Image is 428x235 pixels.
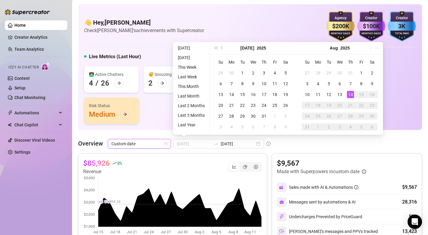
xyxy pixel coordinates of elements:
span: thunderbolt [8,110,13,115]
a: Discover Viral Videos [14,138,55,143]
div: 4 [347,123,354,131]
div: 9 [369,80,376,87]
td: 2025-09-01 [313,122,323,132]
div: 27 [304,69,311,77]
td: 2025-07-25 [269,100,280,111]
div: 4 [314,80,322,87]
span: info-circle [266,142,271,146]
td: 2025-07-29 [237,111,248,122]
td: 2025-07-30 [248,111,259,122]
td: 2025-09-02 [323,122,334,132]
td: 2025-08-06 [334,78,345,89]
div: 21 [347,102,354,109]
article: $85,926 [83,158,110,168]
div: Creator [388,15,416,21]
div: 28 [314,69,322,77]
td: 2025-07-21 [226,100,237,111]
div: Monthly Sales [357,32,385,36]
div: 23 [369,102,376,109]
div: Undercharges Prevented by PriceGuard [277,212,362,221]
td: 2025-08-08 [356,78,367,89]
article: $9,567 [277,158,366,168]
button: Previous month (PageUp) [219,42,226,54]
td: 2025-08-07 [259,122,269,132]
div: 7 [228,80,235,87]
input: End date [221,140,255,147]
div: 6 [217,80,224,87]
div: 1 [314,123,322,131]
td: 2025-07-10 [259,78,269,89]
div: 3 [217,123,224,131]
div: 25 [314,113,322,120]
div: 13 [217,91,224,98]
li: This Week [175,64,207,71]
div: 9 [282,123,289,131]
div: 22 [239,102,246,109]
td: 2025-07-13 [215,89,226,100]
div: 23 [250,102,257,109]
a: Settings [14,150,30,155]
th: Sa [367,57,378,68]
td: 2025-08-09 [280,122,291,132]
div: $100K [357,22,385,31]
td: 2025-08-01 [356,68,367,78]
td: 2025-08-07 [345,78,356,89]
td: 2025-07-12 [280,78,291,89]
div: 24 [304,113,311,120]
th: Th [259,57,269,68]
td: 2025-07-06 [215,78,226,89]
div: 3 [304,80,311,87]
td: 2025-08-14 [345,89,356,100]
img: logo-BBDzfeDw.svg [5,9,50,15]
div: 31 [304,123,311,131]
div: 12 [282,80,289,87]
article: Revenue [83,168,122,175]
div: 29 [217,69,224,77]
span: 8 % [117,160,122,166]
th: Su [215,57,226,68]
span: swap-right [214,141,218,146]
button: Choose a month [240,42,254,54]
div: 30 [336,69,343,77]
td: 2025-07-30 [334,68,345,78]
div: 30 [228,69,235,77]
div: 26 [325,113,332,120]
div: 13 [336,91,343,98]
img: svg%3e [279,214,284,219]
div: 11 [314,91,322,98]
img: blue-badge-DgoSNQY1.svg [388,11,416,41]
td: 2025-08-31 [302,122,313,132]
div: 5 [325,80,332,87]
td: 2025-07-17 [259,89,269,100]
td: 2025-08-11 [313,89,323,100]
span: info-circle [362,170,366,174]
td: 2025-08-22 [356,100,367,111]
li: Last 3 Months [175,112,207,119]
span: Chat Copilot [14,120,57,130]
div: 5 [358,123,365,131]
td: 2025-08-09 [367,78,378,89]
button: Last year (Control + left) [212,42,219,54]
div: 1 [358,69,365,77]
div: 3K [388,22,416,31]
td: 2025-07-28 [313,68,323,78]
a: Team Analytics [14,47,44,52]
button: Choose a month [330,42,338,54]
td: 2025-07-31 [345,68,356,78]
div: Open Intercom Messenger [408,215,422,229]
div: 20 [336,102,343,109]
div: 3 [336,123,343,131]
div: 20 [217,102,224,109]
td: 2025-08-03 [215,122,226,132]
td: 2025-08-25 [313,111,323,122]
div: 2 [282,113,289,120]
span: line-chart [232,165,236,169]
div: 19 [325,102,332,109]
div: 30 [369,113,376,120]
div: 17 [260,91,268,98]
td: 2025-07-01 [237,68,248,78]
td: 2025-08-24 [302,111,313,122]
div: 4 [228,123,235,131]
div: 19 [282,91,289,98]
td: 2025-07-05 [280,68,291,78]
